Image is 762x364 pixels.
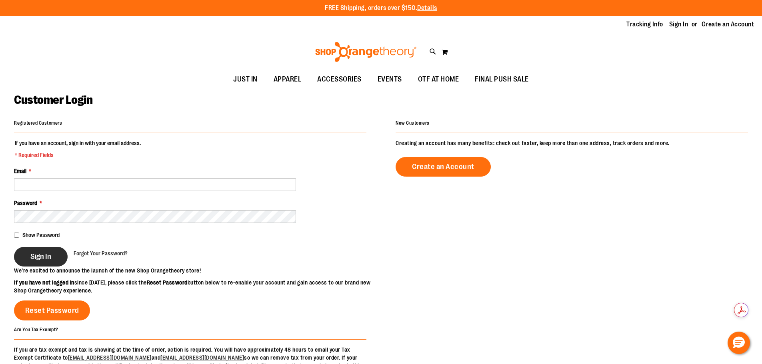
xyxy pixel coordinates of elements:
[14,326,58,332] strong: Are You Tax Exempt?
[225,70,266,89] a: JUST IN
[14,139,142,159] legend: If you have an account, sign in with your email address.
[14,247,68,267] button: Sign In
[325,4,437,13] p: FREE Shipping, orders over $150.
[68,354,152,361] a: [EMAIL_ADDRESS][DOMAIN_NAME]
[410,70,467,89] a: OTF AT HOME
[266,70,310,89] a: APPAREL
[396,157,491,177] a: Create an Account
[317,70,362,88] span: ACCESSORIES
[14,267,381,274] p: We’re excited to announce the launch of the new Shop Orangetheory store!
[669,20,688,29] a: Sign In
[396,139,748,147] p: Creating an account has many benefits: check out faster, keep more than one address, track orders...
[475,70,529,88] span: FINAL PUSH SALE
[14,93,92,107] span: Customer Login
[15,151,141,159] span: * Required Fields
[467,70,537,89] a: FINAL PUSH SALE
[626,20,663,29] a: Tracking Info
[14,300,90,320] a: Reset Password
[702,20,754,29] a: Create an Account
[412,162,474,171] span: Create an Account
[396,120,430,126] strong: New Customers
[728,332,750,354] button: Hello, have a question? Let’s chat.
[233,70,258,88] span: JUST IN
[14,200,37,206] span: Password
[14,278,381,294] p: since [DATE], please click the button below to re-enable your account and gain access to our bran...
[14,279,74,286] strong: If you have not logged in
[14,120,62,126] strong: Registered Customers
[370,70,410,89] a: EVENTS
[74,249,128,257] a: Forgot Your Password?
[147,279,188,286] strong: Reset Password
[314,42,418,62] img: Shop Orangetheory
[74,250,128,257] span: Forgot Your Password?
[30,252,51,261] span: Sign In
[14,168,26,174] span: Email
[25,306,79,315] span: Reset Password
[378,70,402,88] span: EVENTS
[417,4,437,12] a: Details
[418,70,459,88] span: OTF AT HOME
[309,70,370,89] a: ACCESSORIES
[274,70,302,88] span: APPAREL
[160,354,244,361] a: [EMAIL_ADDRESS][DOMAIN_NAME]
[22,232,60,238] span: Show Password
